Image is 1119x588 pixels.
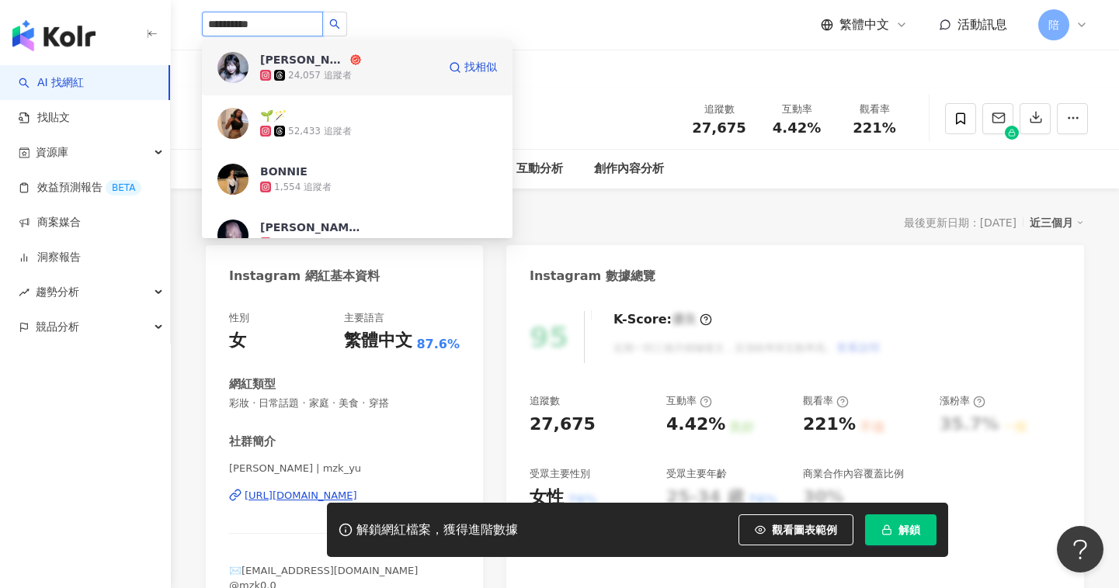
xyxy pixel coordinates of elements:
[594,160,664,178] div: 創作內容分析
[19,287,30,298] span: rise
[772,524,837,536] span: 觀看圖表範例
[217,52,248,83] img: KOL Avatar
[229,396,460,410] span: 彩妝 · 日常話題 · 家庭 · 美食 · 穿搭
[845,102,904,117] div: 觀看率
[344,311,384,325] div: 主要語言
[229,311,249,325] div: 性別
[666,467,727,481] div: 受眾主要年齡
[229,329,246,353] div: 女
[260,220,361,235] div: [PERSON_NAME]
[329,19,340,29] span: search
[803,413,856,437] div: 221%
[839,16,889,33] span: 繁體中文
[36,310,79,344] span: 競品分析
[530,413,596,437] div: 27,675
[865,514,937,545] button: 解鎖
[666,394,712,408] div: 互動率
[666,413,725,437] div: 4.42%
[260,52,347,67] div: [PERSON_NAME]
[690,102,749,117] div: 追蹤數
[449,52,497,83] a: 找相似
[288,69,352,82] div: 24,057 追蹤者
[356,522,518,538] div: 解鎖網紅檔案，獲得進階數據
[217,108,248,139] img: KOL Avatar
[260,164,308,179] div: BONNIE
[229,489,460,503] a: [URL][DOMAIN_NAME]
[898,524,920,536] span: 解鎖
[530,486,564,510] div: 女性
[416,336,460,353] span: 87.6%
[245,489,357,503] div: [URL][DOMAIN_NAME]
[904,216,1016,229] div: 最後更新日期：[DATE]
[229,434,276,450] div: 社群簡介
[19,180,141,195] a: 效益預測報告BETA
[738,514,853,545] button: 觀看圖表範例
[803,394,849,408] div: 觀看率
[217,164,248,195] img: KOL Avatar
[229,462,460,476] span: [PERSON_NAME] | mzk_yu
[957,17,1007,32] span: 活動訊息
[853,120,896,136] span: 221%
[516,160,563,178] div: 互動分析
[260,108,287,123] div: 🌱🪄
[12,20,96,51] img: logo
[530,467,590,481] div: 受眾主要性別
[19,250,81,265] a: 洞察報告
[344,329,412,353] div: 繁體中文
[36,275,79,310] span: 趨勢分析
[217,220,248,251] img: KOL Avatar
[1048,16,1059,33] span: 陪
[229,376,276,393] div: 網紅類型
[274,181,332,194] div: 1,554 追蹤者
[530,268,655,285] div: Instagram 數據總覽
[767,102,826,117] div: 互動率
[1030,213,1084,233] div: 近三個月
[19,75,84,91] a: searchAI 找網紅
[19,110,70,126] a: 找貼文
[229,268,380,285] div: Instagram 網紅基本資料
[613,311,712,328] div: K-Score :
[692,119,745,136] span: 27,675
[773,120,821,136] span: 4.42%
[803,467,904,481] div: 商業合作內容覆蓋比例
[36,135,68,170] span: 資源庫
[464,60,497,75] span: 找相似
[274,237,332,250] div: 7,375 追蹤者
[288,125,352,138] div: 52,433 追蹤者
[19,215,81,230] a: 商案媒合
[530,394,560,408] div: 追蹤數
[940,394,985,408] div: 漲粉率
